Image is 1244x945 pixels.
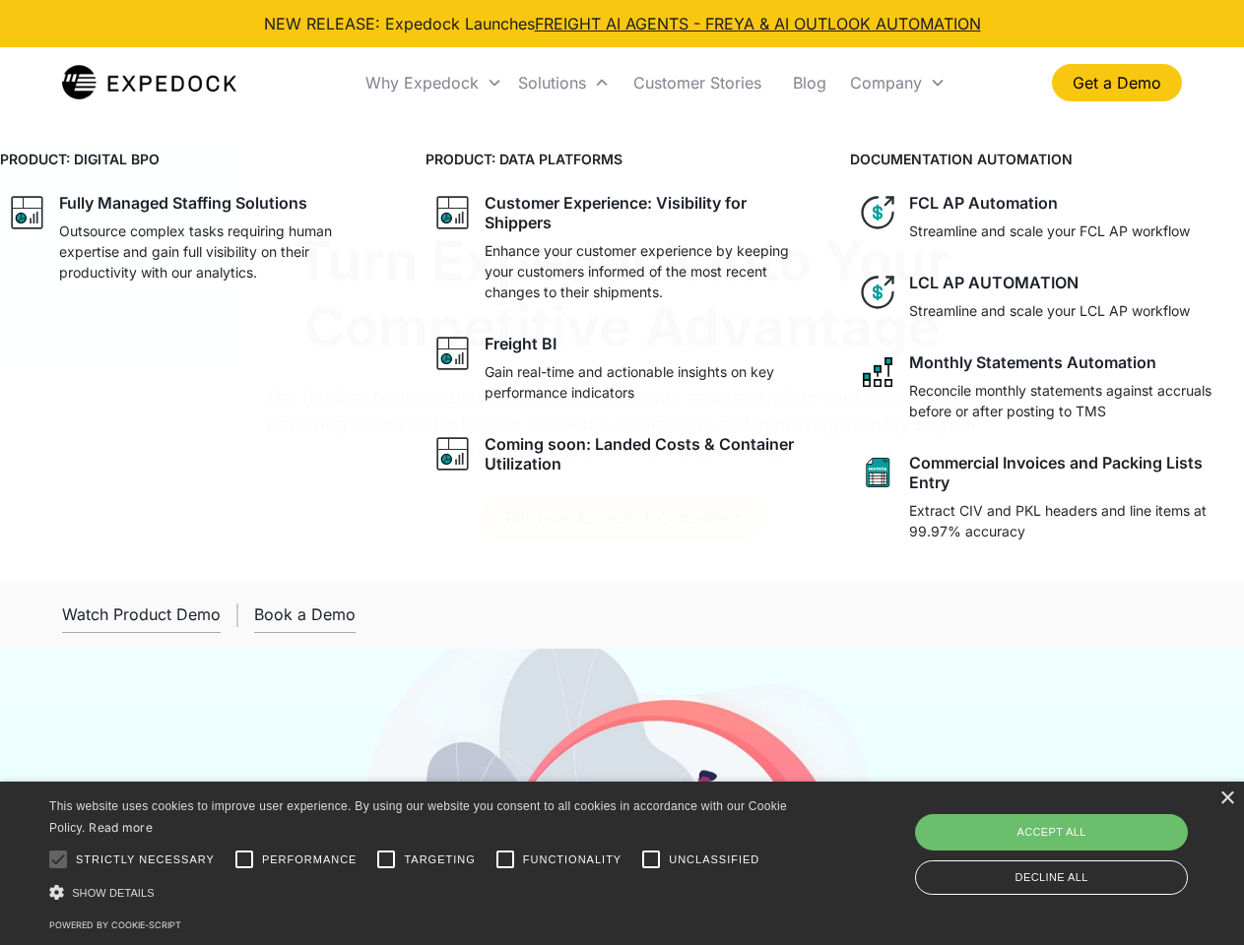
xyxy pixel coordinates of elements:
[909,193,1058,213] div: FCL AP Automation
[59,220,386,283] p: Outsource complex tasks requiring human expertise and gain full visibility on their productivity ...
[49,799,787,836] span: This website uses cookies to improve user experience. By using our website you consent to all coo...
[404,851,475,868] span: Targeting
[89,820,153,835] a: Read more
[485,434,812,473] div: Coming soon: Landed Costs & Container Utilization
[426,149,819,169] h4: PRODUCT: DATA PLATFORMS
[254,597,356,633] a: Book a Demo
[858,193,897,232] img: dollar icon
[535,14,981,33] a: FREIGHT AI AGENTS - FREYA & AI OUTLOOK AUTOMATION
[669,851,759,868] span: Unclassified
[433,434,473,473] img: graph icon
[8,193,47,232] img: graph icon
[909,500,1236,541] p: Extract CIV and PKL headers and line items at 99.97% accuracy
[433,334,473,373] img: graph icon
[909,220,1190,241] p: Streamline and scale your FCL AP workflow
[858,453,897,492] img: sheet icon
[909,352,1156,372] div: Monthly Statements Automation
[433,193,473,232] img: graph icon
[485,361,812,403] p: Gain real-time and actionable insights on key performance indicators
[618,49,777,116] a: Customer Stories
[850,265,1244,329] a: dollar iconLCL AP AUTOMATIONStreamline and scale your LCL AP workflow
[850,185,1244,249] a: dollar iconFCL AP AutomationStreamline and scale your FCL AP workflow
[777,49,842,116] a: Blog
[518,73,586,93] div: Solutions
[1052,64,1182,101] a: Get a Demo
[850,149,1244,169] h4: DOCUMENTATION AUTOMATION
[485,193,812,232] div: Customer Experience: Visibility for Shippers
[842,49,953,116] div: Company
[62,604,221,624] div: Watch Product Demo
[76,851,215,868] span: Strictly necessary
[850,73,922,93] div: Company
[916,732,1244,945] iframe: Chat Widget
[426,426,819,481] a: graph iconComing soon: Landed Costs & Container Utilization
[485,334,557,353] div: Freight BI
[59,193,307,213] div: Fully Managed Staffing Solutions
[858,352,897,392] img: network like icon
[510,49,618,116] div: Solutions
[909,453,1236,492] div: Commercial Invoices and Packing Lists Entry
[909,300,1190,321] p: Streamline and scale your LCL AP workflow
[365,73,479,93] div: Why Expedock
[254,604,356,624] div: Book a Demo
[62,63,236,102] img: Expedock Logo
[358,49,510,116] div: Why Expedock
[909,273,1079,292] div: LCL AP AUTOMATION
[262,851,358,868] span: Performance
[49,919,181,930] a: Powered by cookie-script
[426,326,819,410] a: graph iconFreight BIGain real-time and actionable insights on key performance indicators
[49,882,794,903] div: Show details
[485,240,812,302] p: Enhance your customer experience by keeping your customers informed of the most recent changes to...
[850,445,1244,549] a: sheet iconCommercial Invoices and Packing Lists EntryExtract CIV and PKL headers and line items a...
[426,185,819,310] a: graph iconCustomer Experience: Visibility for ShippersEnhance your customer experience by keeping...
[858,273,897,312] img: dollar icon
[909,380,1236,421] p: Reconcile monthly statements against accruals before or after posting to TMS
[264,12,981,35] div: NEW RELEASE: Expedock Launches
[850,345,1244,429] a: network like iconMonthly Statements AutomationReconcile monthly statements against accruals befor...
[523,851,622,868] span: Functionality
[62,597,221,633] a: open lightbox
[62,63,236,102] a: home
[72,887,155,899] span: Show details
